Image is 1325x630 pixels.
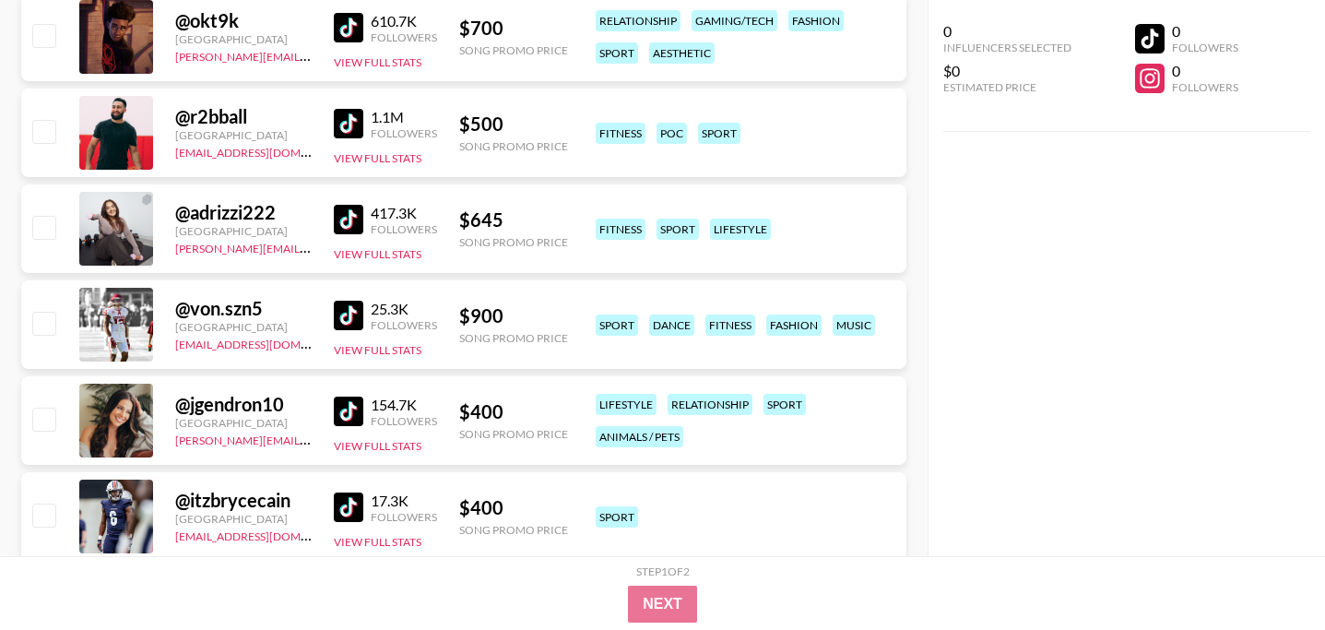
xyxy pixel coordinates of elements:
img: TikTok [334,301,363,330]
div: $ 400 [459,496,568,519]
div: 417.3K [371,204,437,222]
div: [GEOGRAPHIC_DATA] [175,416,312,430]
div: relationship [668,394,752,415]
div: Influencers Selected [943,41,1071,54]
div: fashion [766,315,822,336]
img: TikTok [334,493,363,522]
div: $ 500 [459,113,568,136]
div: Song Promo Price [459,331,568,345]
div: Followers [1172,41,1238,54]
div: $0 [943,62,1071,80]
div: 0 [943,22,1071,41]
a: [EMAIL_ADDRESS][DOMAIN_NAME] [175,334,361,351]
div: [GEOGRAPHIC_DATA] [175,224,312,238]
div: Estimated Price [943,80,1071,94]
div: Followers [371,30,437,44]
div: Step 1 of 2 [636,565,690,578]
a: [PERSON_NAME][EMAIL_ADDRESS][DOMAIN_NAME] [175,238,448,256]
div: [GEOGRAPHIC_DATA] [175,128,312,142]
div: $ 645 [459,208,568,232]
div: $ 400 [459,400,568,423]
div: 0 [1172,62,1238,80]
div: Followers [371,222,437,236]
div: Song Promo Price [459,523,568,537]
div: $ 700 [459,17,568,40]
button: View Full Stats [334,343,421,357]
iframe: Drift Widget Chat Controller [1233,538,1303,608]
div: 610.7K [371,12,437,30]
div: dance [649,315,694,336]
div: gaming/tech [692,10,777,31]
button: View Full Stats [334,151,421,165]
div: Song Promo Price [459,43,568,57]
button: View Full Stats [334,55,421,69]
a: [EMAIL_ADDRESS][DOMAIN_NAME] [175,142,361,160]
div: fitness [596,219,645,240]
div: fitness [596,123,645,144]
div: sport [657,219,699,240]
div: @ von.szn5 [175,297,312,320]
button: View Full Stats [334,439,421,453]
button: Next [628,586,697,623]
div: sport [596,506,638,528]
div: [GEOGRAPHIC_DATA] [175,32,312,46]
div: sport [698,123,740,144]
div: 17.3K [371,492,437,510]
div: Song Promo Price [459,235,568,249]
div: @ okt9k [175,9,312,32]
div: fitness [705,315,755,336]
div: poc [657,123,687,144]
img: TikTok [334,109,363,138]
div: Song Promo Price [459,427,568,441]
div: relationship [596,10,680,31]
div: @ adrizzi222 [175,201,312,224]
img: TikTok [334,397,363,426]
div: 154.7K [371,396,437,414]
div: sport [763,394,806,415]
div: @ r2bball [175,105,312,128]
div: Followers [371,318,437,332]
a: [PERSON_NAME][EMAIL_ADDRESS][PERSON_NAME][DOMAIN_NAME] [175,430,536,447]
div: lifestyle [710,219,771,240]
div: Followers [371,414,437,428]
div: Song Promo Price [459,139,568,153]
div: 0 [1172,22,1238,41]
a: [EMAIL_ADDRESS][DOMAIN_NAME] [175,526,361,543]
div: Followers [371,510,437,524]
div: @ itzbrycecain [175,489,312,512]
div: 25.3K [371,300,437,318]
div: [GEOGRAPHIC_DATA] [175,512,312,526]
div: sport [596,42,638,64]
div: aesthetic [649,42,715,64]
div: lifestyle [596,394,657,415]
div: 1.1M [371,108,437,126]
div: @ jgendron10 [175,393,312,416]
a: [PERSON_NAME][EMAIL_ADDRESS][PERSON_NAME][PERSON_NAME][DOMAIN_NAME] [175,46,623,64]
div: $ 900 [459,304,568,327]
button: View Full Stats [334,247,421,261]
img: TikTok [334,13,363,42]
div: Followers [1172,80,1238,94]
div: fashion [788,10,844,31]
button: View Full Stats [334,535,421,549]
div: animals / pets [596,426,683,447]
div: music [833,315,875,336]
img: TikTok [334,205,363,234]
div: [GEOGRAPHIC_DATA] [175,320,312,334]
div: Followers [371,126,437,140]
div: sport [596,315,638,336]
